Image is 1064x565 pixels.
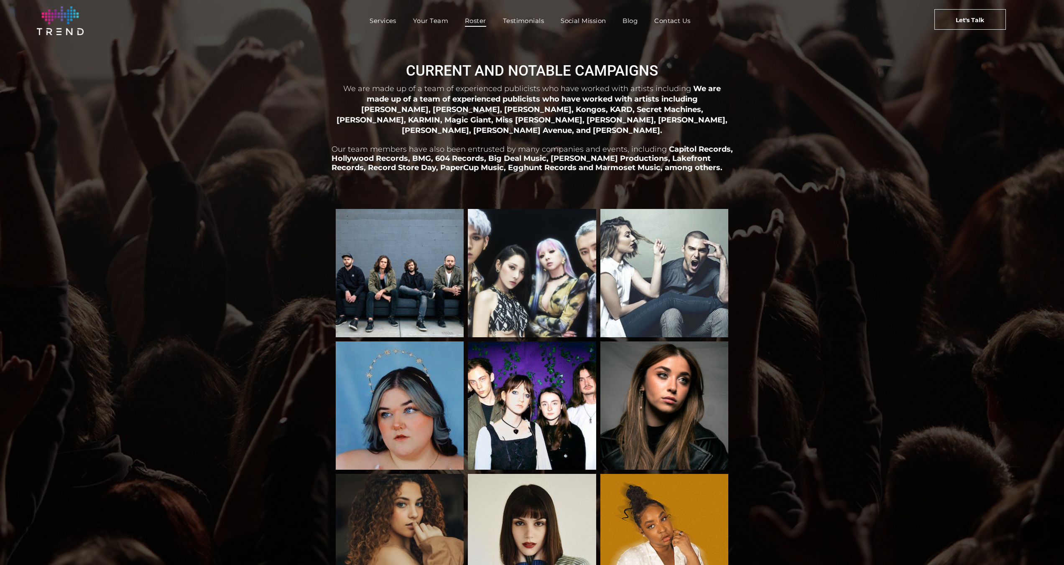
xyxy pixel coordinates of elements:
[405,15,457,27] a: Your Team
[457,15,495,27] a: Roster
[495,15,552,27] a: Testimonials
[552,15,614,27] a: Social Mission
[956,10,984,31] span: Let's Talk
[614,15,646,27] a: Blog
[332,145,733,172] span: Capitol Records, Hollywood Records, BMG, 604 Records, Big Deal Music, [PERSON_NAME] Productions, ...
[406,62,658,79] span: CURRENT AND NOTABLE CAMPAIGNS
[343,84,691,93] span: We are made up of a team of experienced publicists who have worked with artists including
[646,15,699,27] a: Contact Us
[337,84,727,135] span: We are made up of a team of experienced publicists who have worked with artists including [PERSON...
[37,6,84,35] img: logo
[332,145,667,154] span: Our team members have also been entrusted by many companies and events, including
[361,15,405,27] a: Services
[934,9,1006,30] a: Let's Talk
